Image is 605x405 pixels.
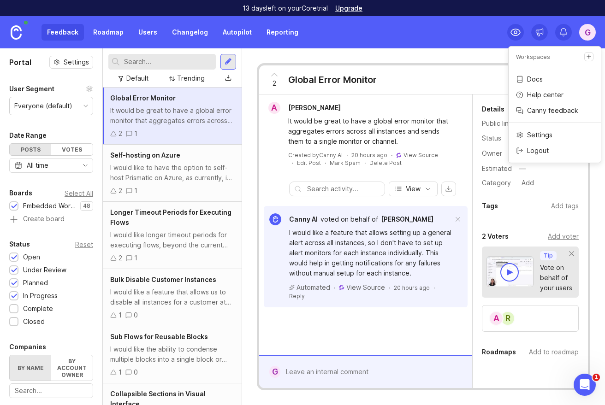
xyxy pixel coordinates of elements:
div: Category [482,178,514,188]
span: Canny AI [289,215,318,223]
button: G [579,24,596,41]
div: Default [126,73,148,83]
div: 1 [119,310,122,320]
div: Companies [9,341,46,352]
p: How can we help? [18,97,166,112]
a: [PERSON_NAME] [381,214,433,224]
span: 20 hours ago [394,284,430,292]
button: View [389,182,438,196]
span: Automated [297,283,330,292]
div: G [269,366,280,378]
div: Reset [75,242,93,247]
div: · [346,151,348,159]
div: Reply [289,292,305,300]
span: Messages [77,311,108,317]
iframe: Intercom live chat [574,374,596,396]
span: [PERSON_NAME] [381,215,433,223]
p: Canny feedback [527,106,578,115]
img: Profile image for Jacques [134,15,152,33]
div: Date Range [9,130,47,141]
div: I would like to have the option to self-host Prismatic on Azure, as currently, it only supports A... [110,163,234,183]
div: Add voter [548,231,579,241]
div: 0 [134,310,138,320]
div: I would like a feature that allows setting up a general alert across all instances, so I don't ha... [289,228,453,278]
div: Global Error Monitor [288,73,377,86]
a: 20 hours ago [351,151,387,159]
div: It would be great to have a global error monitor that aggregates errors across all instances and ... [288,116,454,147]
div: Boards [9,188,32,199]
div: In Progress [23,291,58,301]
a: Users [133,24,163,41]
div: A [268,102,280,114]
img: logo [18,18,30,32]
a: View Source [346,283,385,292]
button: Search for help [13,181,171,200]
div: I would like longer timeout periods for executing flows, beyond the current 15-minute limit, to h... [110,230,234,250]
span: View Source [346,283,385,291]
div: Owner [482,148,514,158]
a: Roadmap [88,24,129,41]
div: I would like the ability to condense multiple blocks into a single block or function, similar to ... [110,344,234,364]
a: Changelog [166,24,214,41]
button: Messages [61,288,123,324]
a: Create a new workspace [584,52,593,61]
div: 1 [119,367,122,377]
button: Help [123,288,184,324]
div: Public link [482,118,514,129]
img: video-thumbnail-vote-d41b83416815613422e2ca741bf692cc.jpg [486,256,534,287]
div: Estimated [482,165,512,172]
a: Self-hosting on AzureI would like to have the option to self-host Prismatic on Azure, as currentl... [103,145,242,202]
div: Roadmaps [482,346,516,358]
span: Global Error Monitor [110,94,176,102]
div: Status [9,239,30,250]
div: • 19h ago [77,155,107,164]
a: Longer Timeout Periods for Executing FlowsI would like longer timeout periods for executing flows... [103,202,242,269]
div: · [391,151,392,159]
div: Add tags [551,201,579,211]
div: User Segment [9,83,54,94]
a: Create board [9,216,93,224]
img: Profile image for Canny Bot [19,146,37,164]
div: Trending [177,73,205,83]
a: Add [514,177,537,189]
img: gong [396,153,402,158]
span: Longer Timeout Periods for Executing Flows [110,208,231,226]
p: Tip [544,252,553,259]
a: Global Error MonitorIt would be great to have a global error monitor that aggregates errors acros... [103,88,242,145]
div: A [489,311,504,326]
div: Admin roles [19,241,154,251]
div: Profile image for Canny BotDo you still have any questions? I'm also happy to pass you to one of ... [10,138,175,172]
div: Embedded Workflow Builder [23,201,76,211]
div: Autopilot [19,207,154,217]
div: Under Review [23,265,66,275]
p: Help center [527,90,563,100]
div: — [516,163,528,175]
span: Sub Flows for Reusable Blocks [110,333,208,340]
p: 13 days left on your Core trial [243,4,328,13]
div: Posts [10,144,51,155]
div: Salesforce integration [13,254,171,271]
div: Add to roadmap [529,347,579,357]
button: export comments [441,182,456,196]
div: · [325,159,326,167]
div: Recent message [19,132,166,141]
a: Bulk Disable Customer InstancesI would like a feature that allows us to disable all instances for... [103,269,242,326]
div: voted on behalf of [320,214,378,224]
div: Status [482,133,514,143]
div: Vote on behalf of your users [540,263,572,293]
div: Jira integration [19,224,154,234]
h1: Portal [9,57,31,68]
p: Docs [527,75,543,84]
div: Select All [65,191,93,196]
span: View [406,184,421,194]
div: Created by Canny AI [288,151,343,159]
span: Bulk Disable Customer Instances [110,276,216,283]
div: Planned [23,278,48,288]
span: 2 [273,78,276,88]
div: Close [159,15,175,31]
img: Canny AI [269,213,281,225]
a: A[PERSON_NAME] [263,102,348,114]
div: Open [23,252,40,262]
a: Sub Flows for Reusable BlocksI would like the ability to condense multiple blocks into a single b... [103,326,242,383]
